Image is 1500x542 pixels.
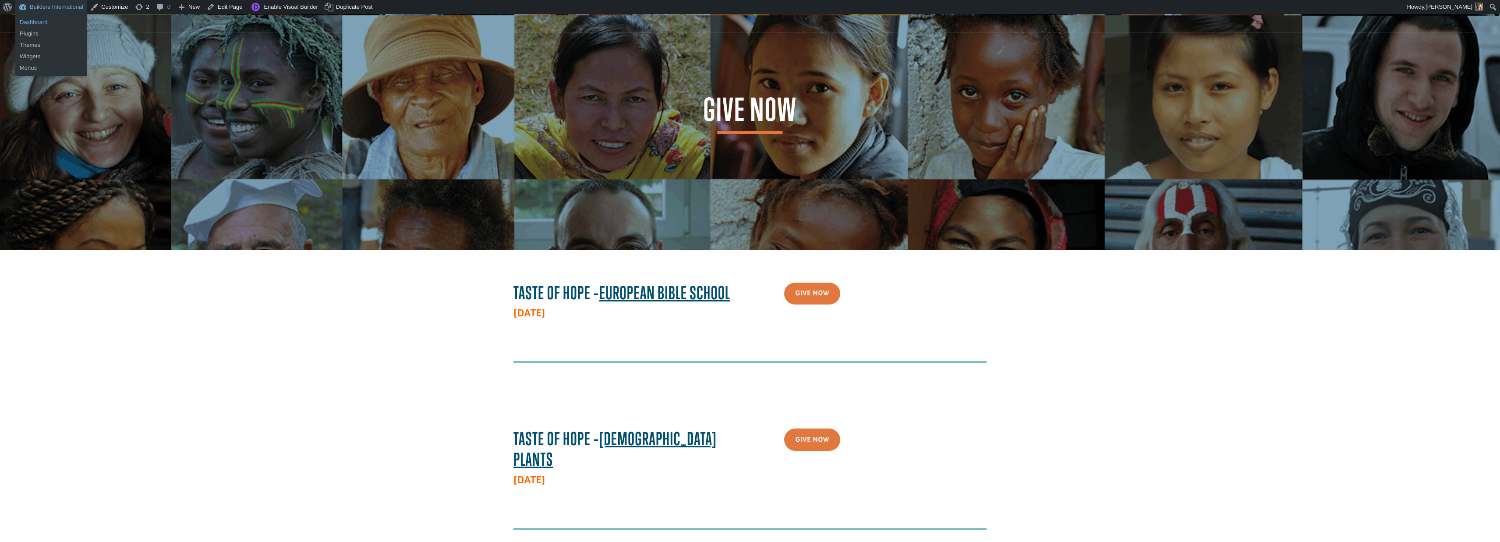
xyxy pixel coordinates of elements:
a: Themes [15,39,87,51]
a: Plugins [15,28,87,39]
ul: Builders International [15,14,87,42]
strong: [DATE] [513,474,545,486]
span: [PERSON_NAME] [1426,4,1472,10]
a: Give Now [784,429,840,451]
a: Dashboard [15,17,87,28]
strong: [DATE] [513,307,545,319]
ul: Builders International [15,37,87,76]
h3: Taste Of Hope – [513,283,737,308]
strong: Project Shovel Ready [21,27,72,33]
span: , [GEOGRAPHIC_DATA] [24,35,77,41]
a: Widgets [15,51,87,62]
h3: Taste Of Hope – [513,429,737,474]
button: Donate [124,18,163,33]
div: to [16,27,120,33]
span: Give Now [703,94,796,134]
a: Menus [15,62,87,74]
a: Give Now [784,283,840,305]
img: emoji heart [16,18,23,25]
span: [DEMOGRAPHIC_DATA] Plants [513,428,717,470]
div: [PERSON_NAME] donated $100 [16,9,120,26]
strong: EUROPEAN BIBLE SCHOOL [599,282,730,303]
img: US.png [16,35,22,41]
